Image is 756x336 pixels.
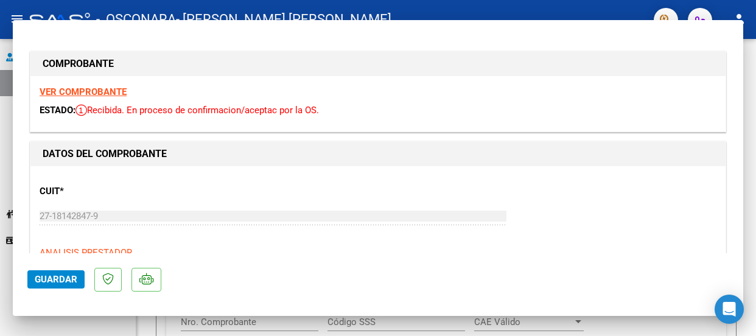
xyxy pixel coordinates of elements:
strong: DATOS DEL COMPROBANTE [43,148,167,159]
p: CUIT [40,184,243,198]
span: ANALISIS PRESTADOR [40,247,132,258]
div: Open Intercom Messenger [715,295,744,324]
span: Guardar [35,274,77,285]
a: VER COMPROBANTE [40,86,127,97]
strong: COMPROBANTE [43,58,114,69]
button: Guardar [27,270,85,289]
span: Recibida. En proceso de confirmacion/aceptac por la OS. [75,105,319,116]
span: ESTADO: [40,105,75,116]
